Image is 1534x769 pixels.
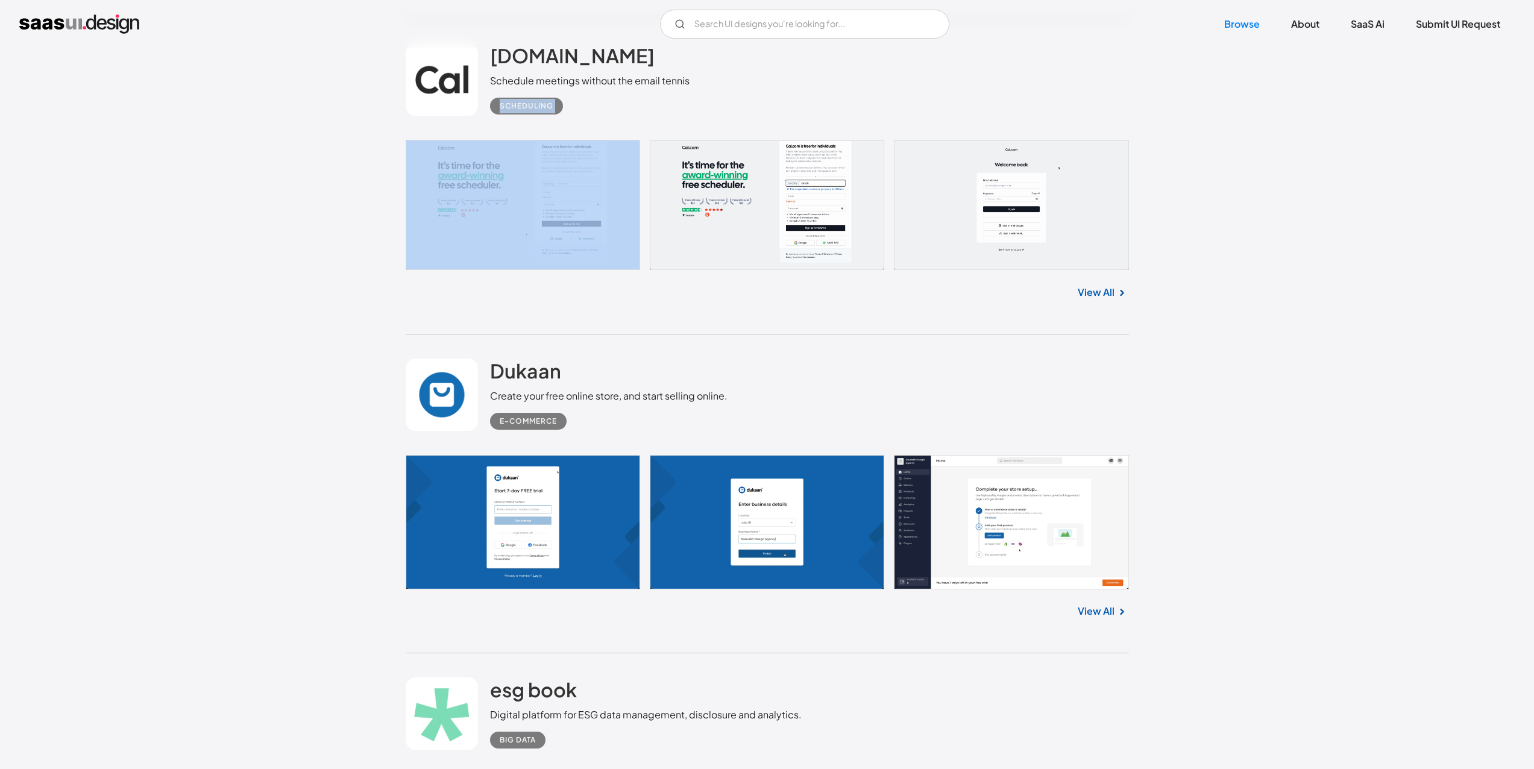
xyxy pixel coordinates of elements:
[660,10,949,39] form: Email Form
[490,74,690,88] div: Schedule meetings without the email tennis
[1277,11,1334,37] a: About
[1078,285,1114,300] a: View All
[500,414,557,428] div: E-commerce
[490,389,728,403] div: Create your free online store, and start selling online.
[19,14,139,34] a: home
[1336,11,1399,37] a: SaaS Ai
[490,43,655,67] h2: [DOMAIN_NAME]
[500,733,536,747] div: Big Data
[500,99,553,113] div: Scheduling
[660,10,949,39] input: Search UI designs you're looking for...
[490,359,561,383] h2: Dukaan
[1078,604,1114,618] a: View All
[1210,11,1274,37] a: Browse
[490,43,655,74] a: [DOMAIN_NAME]
[1401,11,1515,37] a: Submit UI Request
[490,708,802,722] div: Digital platform for ESG data management, disclosure and analytics.
[490,677,577,702] h2: esg book
[490,677,577,708] a: esg book
[490,359,561,389] a: Dukaan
